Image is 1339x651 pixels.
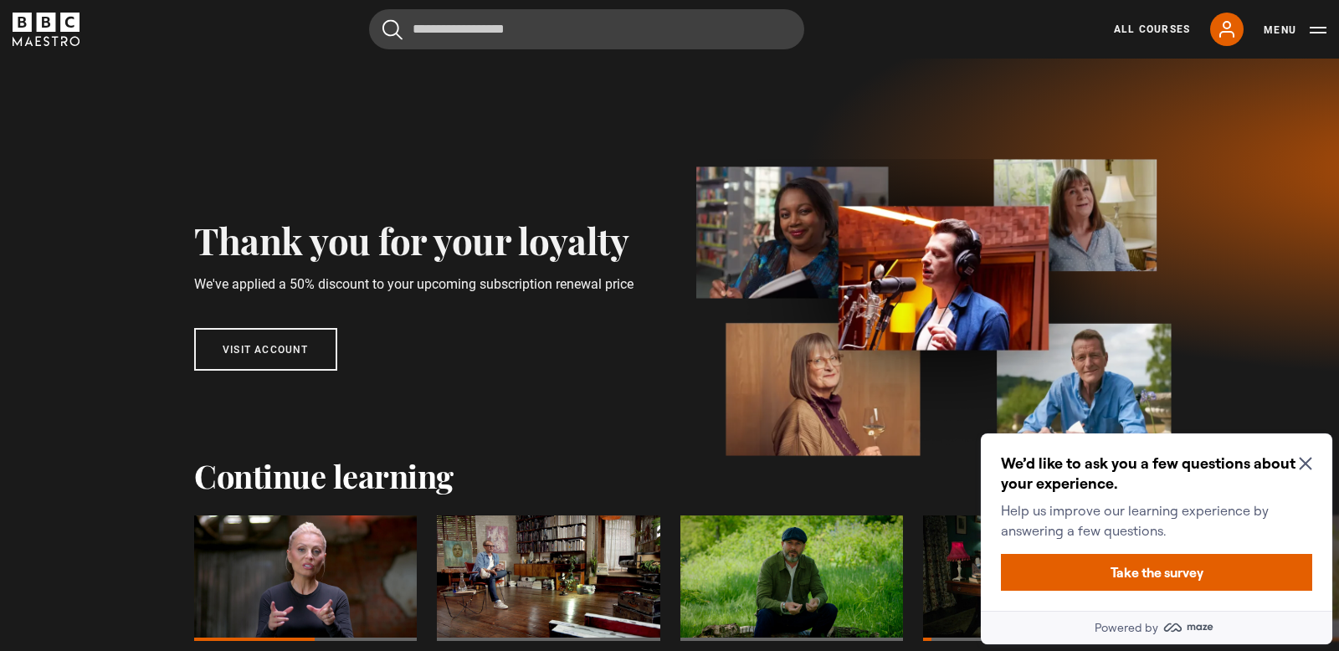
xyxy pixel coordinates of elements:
[1114,22,1190,37] a: All Courses
[13,13,80,46] svg: BBC Maestro
[369,9,804,49] input: Search
[194,457,1145,495] h2: Continue learning
[27,74,331,114] p: Help us improve our learning experience by answering a few questions.
[696,159,1172,457] img: banner_image-1d4a58306c65641337db.webp
[194,218,636,261] h2: Thank you for your loyalty
[27,27,331,67] h2: We’d like to ask you a few questions about your experience.
[194,328,337,371] a: Visit account
[7,184,358,218] a: Powered by maze
[27,127,338,164] button: Take the survey
[382,19,403,40] button: Submit the search query
[325,30,338,44] button: Close Maze Prompt
[7,7,358,218] div: Optional study invitation
[1264,22,1326,38] button: Toggle navigation
[194,274,636,295] p: We've applied a 50% discount to your upcoming subscription renewal price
